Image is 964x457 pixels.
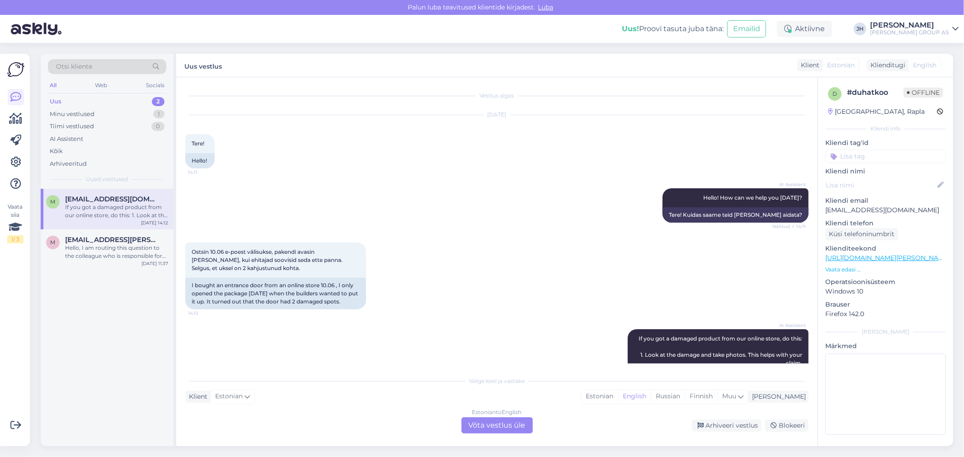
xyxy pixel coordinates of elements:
div: Tiimi vestlused [50,122,94,131]
div: Estonian to English [472,408,522,416]
span: Tere! [192,140,204,147]
div: Russian [651,390,685,403]
div: Vaata siia [7,203,24,243]
div: [GEOGRAPHIC_DATA], Rapla [828,107,925,117]
div: Blokeeri [765,420,809,432]
p: Operatsioonisüsteem [825,277,946,287]
div: [PERSON_NAME] [870,22,949,29]
div: Aktiivne [777,21,832,37]
div: Estonian [581,390,618,403]
img: Askly Logo [7,61,24,78]
div: Minu vestlused [50,110,94,119]
span: Luba [536,3,556,11]
div: English [618,390,651,403]
p: Kliendi tag'id [825,138,946,148]
p: [EMAIL_ADDRESS][DOMAIN_NAME] [825,205,946,215]
div: Klient [797,61,819,70]
div: Klient [185,392,207,401]
span: Otsi kliente [56,62,92,71]
b: Uus! [622,24,639,33]
div: Hello! [185,153,215,168]
p: Kliendi email [825,196,946,205]
p: Märkmed [825,341,946,351]
span: Uued vestlused [86,175,128,183]
div: Finnish [685,390,717,403]
p: Kliendi nimi [825,167,946,176]
div: Valige keel ja vastake [185,377,809,385]
a: [PERSON_NAME][PERSON_NAME] GROUP AS [870,22,959,36]
div: I bought an entrance door from an online store 10.06 , I only opened the package [DATE] when the ... [185,278,366,309]
span: Muu [722,392,736,400]
div: Arhiveeri vestlus [692,420,762,432]
div: Küsi telefoninumbrit [825,228,898,240]
span: m [51,198,56,205]
button: Emailid [727,20,766,37]
span: English [913,61,936,70]
div: Kõik [50,147,63,156]
a: [URL][DOMAIN_NAME][PERSON_NAME] [825,254,950,262]
p: Klienditeekond [825,244,946,253]
span: Nähtud ✓ 14:11 [772,223,806,230]
span: AI Assistent [772,181,806,188]
div: All [48,79,58,91]
div: [DATE] [185,111,809,119]
input: Lisa nimi [826,180,936,190]
span: Ostsin 10.06 e-poest välisukse, pakendi avasin [PERSON_NAME], kui ehitajad soovisid seda ette pan... [192,248,344,271]
div: JH [854,23,866,35]
div: Hello, I am routing this question to the colleague who is responsible for this topic. The reply m... [65,244,168,260]
span: Estonian [827,61,855,70]
span: 14:11 [188,169,222,176]
div: 1 / 3 [7,235,24,243]
span: Hello! How can we help you [DATE]? [703,194,802,201]
p: Kliendi telefon [825,219,946,228]
p: Brauser [825,300,946,309]
span: Offline [903,88,943,98]
span: mercame@hotmail.com [65,195,159,203]
div: Web [94,79,109,91]
div: 0 [151,122,165,131]
span: AI Assistent [772,322,806,329]
span: 14:12 [188,310,222,317]
div: If you got a damaged product from our online store, do this: 1. Look at the damage and take photo... [65,203,168,219]
p: Windows 10 [825,287,946,296]
span: mattias.sokk+bauhof@gmail.com [65,236,159,244]
div: Uus [50,97,61,106]
div: Proovi tasuta juba täna: [622,23,724,34]
div: Arhiveeritud [50,159,87,168]
div: AI Assistent [50,135,83,144]
p: Vaata edasi ... [825,266,946,274]
div: Tere! Kuidas saame teid [PERSON_NAME] aidata? [663,207,809,223]
div: Socials [144,79,166,91]
div: [PERSON_NAME] [748,392,806,401]
div: [DATE] 14:12 [141,219,168,226]
span: m [51,239,56,246]
div: 2 [152,97,165,106]
div: Vestlus algas [185,92,809,100]
div: Võta vestlus üle [461,417,533,434]
div: [DATE] 11:37 [141,260,168,267]
div: # duhatkoo [847,87,903,98]
div: Klienditugi [867,61,905,70]
div: [PERSON_NAME] [825,328,946,336]
span: If you got a damaged product from our online store, do this: 1. Look at the damage and take photo... [636,335,804,456]
div: [PERSON_NAME] GROUP AS [870,29,949,36]
span: d [832,90,837,97]
div: 1 [153,110,165,119]
input: Lisa tag [825,149,946,163]
div: Kliendi info [825,125,946,133]
span: Estonian [215,392,243,401]
label: Uus vestlus [184,59,222,71]
p: Firefox 142.0 [825,309,946,319]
